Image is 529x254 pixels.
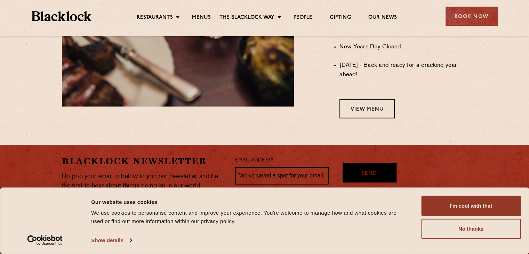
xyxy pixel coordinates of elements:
a: Restaurants [137,14,173,22]
a: The Blacklock Way [219,14,274,22]
p: Do pop your email in below to join our newsletter and be the first to hear about things going on ... [62,172,225,191]
img: BL_Textured_Logo-footer-cropped.svg [32,11,92,21]
a: Menus [192,14,211,22]
a: People [294,14,312,22]
a: Show details [91,235,131,246]
label: Email Address [235,157,273,165]
li: [DATE] - Back and ready for a cracking year ahead! [339,61,467,80]
h2: Blacklock Newsletter [62,155,225,167]
a: Usercentrics Cookiebot - opens in a new window [15,235,75,246]
a: Our News [368,14,397,22]
button: No thanks [421,219,521,239]
div: We use cookies to personalise content and improve your experience. You're welcome to manage how a... [91,209,406,225]
button: I'm cool with that [421,196,521,216]
input: We’ve saved a spot for your email... [235,167,329,184]
span: Send [362,170,377,178]
div: Book Now [446,7,498,26]
a: View Menu [339,99,395,118]
div: Our website uses cookies [91,198,406,206]
li: New Years Day Closed [339,42,467,52]
a: Gifting [330,14,351,22]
